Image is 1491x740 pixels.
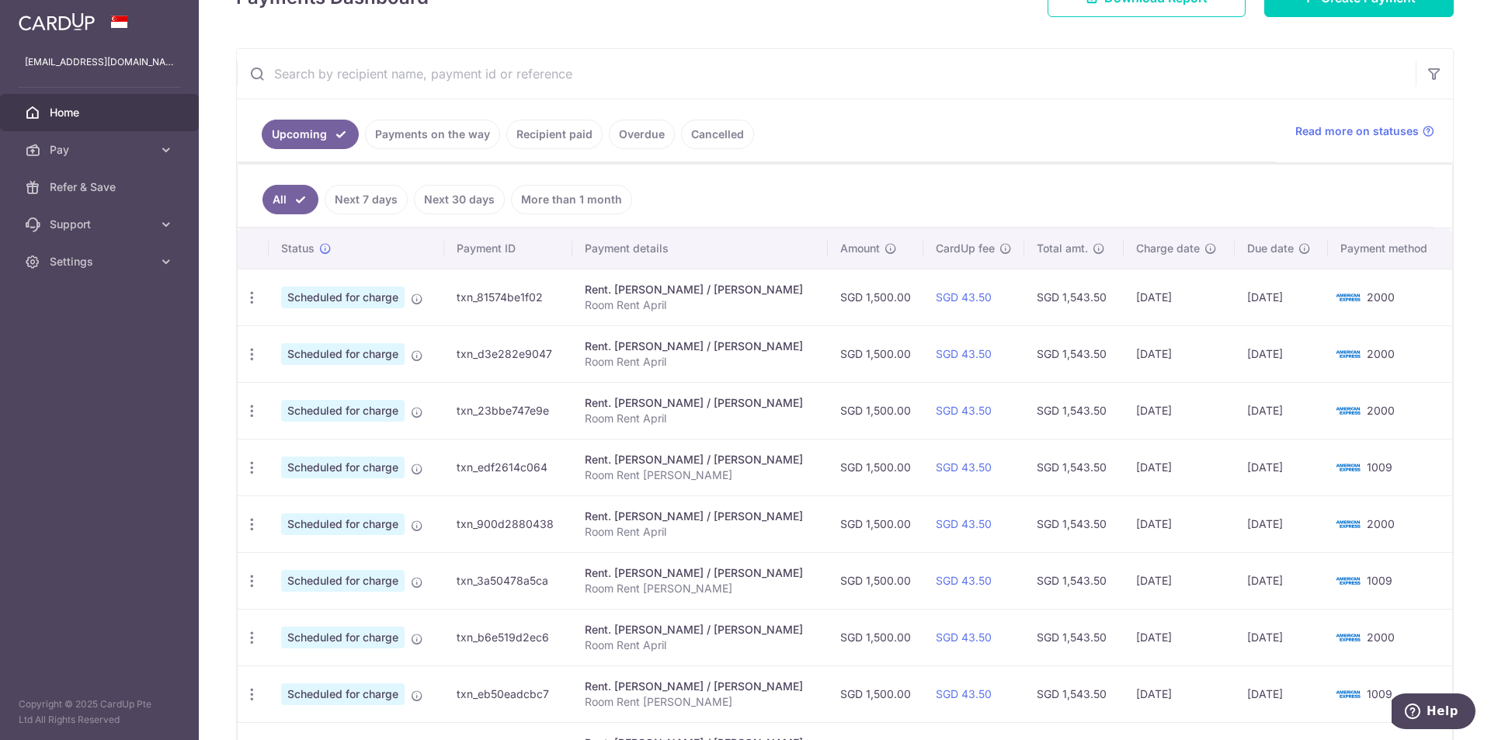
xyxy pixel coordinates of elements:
[585,581,815,596] p: Room Rent [PERSON_NAME]
[1333,288,1364,307] img: Bank Card
[585,467,815,483] p: Room Rent [PERSON_NAME]
[828,495,923,552] td: SGD 1,500.00
[1024,665,1124,722] td: SGD 1,543.50
[936,631,992,644] a: SGD 43.50
[281,570,405,592] span: Scheduled for charge
[1333,685,1364,704] img: Bank Card
[1124,439,1235,495] td: [DATE]
[50,142,152,158] span: Pay
[1024,325,1124,382] td: SGD 1,543.50
[936,517,992,530] a: SGD 43.50
[1333,628,1364,647] img: Bank Card
[1235,439,1328,495] td: [DATE]
[1333,572,1364,590] img: Bank Card
[585,411,815,426] p: Room Rent April
[281,241,315,256] span: Status
[1367,517,1395,530] span: 2000
[281,400,405,422] span: Scheduled for charge
[25,54,174,70] p: [EMAIL_ADDRESS][DOMAIN_NAME]
[936,460,992,474] a: SGD 43.50
[1235,609,1328,665] td: [DATE]
[511,185,632,214] a: More than 1 month
[1367,404,1395,417] span: 2000
[281,513,405,535] span: Scheduled for charge
[585,339,815,354] div: Rent. [PERSON_NAME] / [PERSON_NAME]
[281,683,405,705] span: Scheduled for charge
[585,679,815,694] div: Rent. [PERSON_NAME] / [PERSON_NAME]
[1367,687,1392,700] span: 1009
[1247,241,1294,256] span: Due date
[1024,269,1124,325] td: SGD 1,543.50
[936,241,995,256] span: CardUp fee
[281,627,405,648] span: Scheduled for charge
[444,495,572,552] td: txn_900d2880438
[1024,382,1124,439] td: SGD 1,543.50
[840,241,880,256] span: Amount
[936,347,992,360] a: SGD 43.50
[1328,228,1452,269] th: Payment method
[585,395,815,411] div: Rent. [PERSON_NAME] / [PERSON_NAME]
[936,574,992,587] a: SGD 43.50
[1235,665,1328,722] td: [DATE]
[1367,631,1395,644] span: 2000
[1392,693,1475,732] iframe: Opens a widget where you can find more information
[1333,458,1364,477] img: Bank Card
[281,287,405,308] span: Scheduled for charge
[444,228,572,269] th: Payment ID
[444,552,572,609] td: txn_3a50478a5ca
[585,524,815,540] p: Room Rent April
[444,439,572,495] td: txn_edf2614c064
[414,185,505,214] a: Next 30 days
[1235,269,1328,325] td: [DATE]
[1124,495,1235,552] td: [DATE]
[1295,123,1434,139] a: Read more on statuses
[936,687,992,700] a: SGD 43.50
[585,638,815,653] p: Room Rent April
[1024,439,1124,495] td: SGD 1,543.50
[1295,123,1419,139] span: Read more on statuses
[828,269,923,325] td: SGD 1,500.00
[50,254,152,269] span: Settings
[237,49,1416,99] input: Search by recipient name, payment id or reference
[325,185,408,214] a: Next 7 days
[1024,609,1124,665] td: SGD 1,543.50
[1333,401,1364,420] img: Bank Card
[585,282,815,297] div: Rent. [PERSON_NAME] / [PERSON_NAME]
[1024,552,1124,609] td: SGD 1,543.50
[1333,515,1364,533] img: Bank Card
[585,297,815,313] p: Room Rent April
[19,12,95,31] img: CardUp
[936,290,992,304] a: SGD 43.50
[444,382,572,439] td: txn_23bbe747e9e
[506,120,603,149] a: Recipient paid
[50,217,152,232] span: Support
[828,609,923,665] td: SGD 1,500.00
[585,622,815,638] div: Rent. [PERSON_NAME] / [PERSON_NAME]
[1024,495,1124,552] td: SGD 1,543.50
[1367,290,1395,304] span: 2000
[585,452,815,467] div: Rent. [PERSON_NAME] / [PERSON_NAME]
[1124,609,1235,665] td: [DATE]
[50,179,152,195] span: Refer & Save
[1136,241,1200,256] span: Charge date
[444,325,572,382] td: txn_d3e282e9047
[281,457,405,478] span: Scheduled for charge
[1367,347,1395,360] span: 2000
[262,185,318,214] a: All
[828,665,923,722] td: SGD 1,500.00
[681,120,754,149] a: Cancelled
[1367,574,1392,587] span: 1009
[1367,460,1392,474] span: 1009
[1235,325,1328,382] td: [DATE]
[585,694,815,710] p: Room Rent [PERSON_NAME]
[444,665,572,722] td: txn_eb50eadcbc7
[444,609,572,665] td: txn_b6e519d2ec6
[828,325,923,382] td: SGD 1,500.00
[936,404,992,417] a: SGD 43.50
[609,120,675,149] a: Overdue
[1124,382,1235,439] td: [DATE]
[365,120,500,149] a: Payments on the way
[444,269,572,325] td: txn_81574be1f02
[828,552,923,609] td: SGD 1,500.00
